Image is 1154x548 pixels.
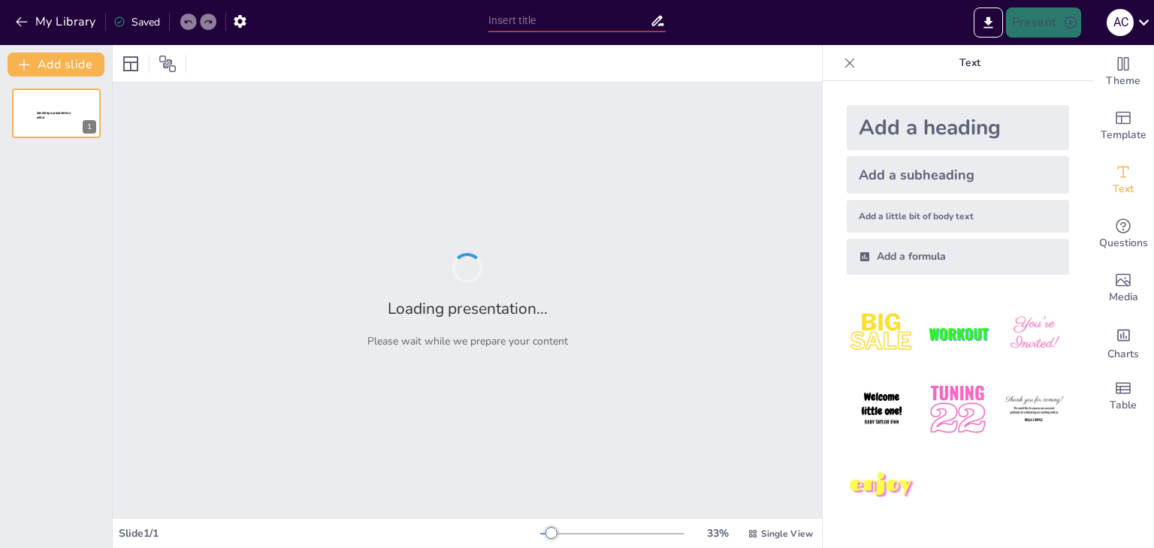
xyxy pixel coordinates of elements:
div: Add images, graphics, shapes or video [1093,261,1153,315]
button: Export to PowerPoint [974,8,1003,38]
div: Add a formula [847,239,1069,275]
img: 4.jpeg [847,375,917,444]
div: Layout [119,52,143,76]
div: Add charts and graphs [1093,315,1153,369]
div: 33 % [699,526,736,540]
span: Position [159,55,177,73]
span: Text [1113,181,1134,197]
p: Text [862,45,1078,81]
span: Table [1110,397,1137,414]
img: 2.jpeg [923,299,992,369]
div: Change the overall theme [1093,45,1153,99]
div: Add text boxes [1093,153,1153,207]
button: Present [1006,8,1081,38]
div: Saved [113,15,160,29]
div: Slide 1 / 1 [119,526,540,540]
div: Add a subheading [847,156,1069,194]
div: Add ready made slides [1093,99,1153,153]
h2: Loading presentation... [388,298,548,319]
span: Charts [1107,346,1139,363]
span: Sendsteps presentation editor [37,111,71,119]
img: 3.jpeg [999,299,1069,369]
img: 7.jpeg [847,451,917,521]
button: Add slide [8,53,104,77]
div: 1 [83,120,96,134]
span: Single View [761,528,813,540]
div: А С [1107,9,1134,36]
span: Questions [1099,235,1148,251]
span: Template [1101,127,1146,143]
div: Add a table [1093,369,1153,423]
div: Add a heading [847,105,1069,150]
button: А С [1107,8,1134,38]
img: 6.jpeg [999,375,1069,444]
span: Theme [1106,73,1140,89]
span: Media [1109,289,1138,306]
button: My Library [11,10,102,34]
div: Add a little bit of body text [847,200,1069,233]
p: Please wait while we prepare your content [367,334,568,348]
div: Get real-time input from your audience [1093,207,1153,261]
input: Insert title [488,10,650,32]
div: 1 [12,89,101,138]
img: 5.jpeg [923,375,992,444]
img: 1.jpeg [847,299,917,369]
